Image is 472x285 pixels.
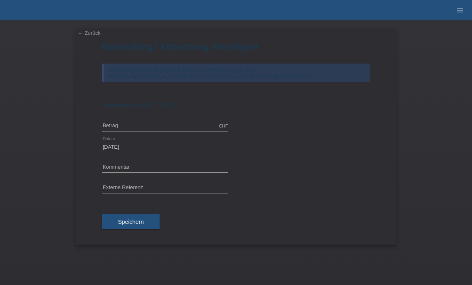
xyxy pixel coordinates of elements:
[452,8,468,12] a: menu
[78,30,100,36] a: ← Zurück
[102,64,370,82] div: Dieser abgebuchte Betrag wird der Kundin in Rechnung gestellt. Behandlungen, die bis zu maximal d...
[219,124,228,128] div: CHF
[102,102,370,108] div: Verfügbarer Betrag:
[118,219,144,225] span: Speichern
[102,42,370,52] h1: Behandlung / Abbuchung hinzufügen
[102,214,160,229] button: Speichern
[456,6,464,14] i: menu
[147,102,179,108] span: CHF 4'017.00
